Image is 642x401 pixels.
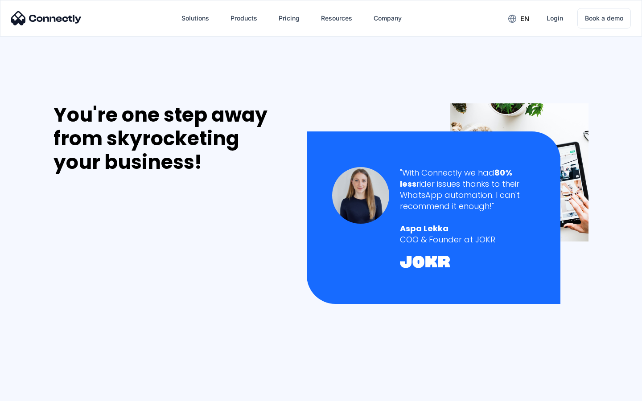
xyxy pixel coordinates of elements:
[11,11,82,25] img: Connectly Logo
[547,12,563,25] div: Login
[400,234,535,245] div: COO & Founder at JOKR
[539,8,570,29] a: Login
[272,8,307,29] a: Pricing
[374,12,402,25] div: Company
[18,385,53,398] ul: Language list
[279,12,300,25] div: Pricing
[9,385,53,398] aside: Language selected: English
[321,12,352,25] div: Resources
[577,8,631,29] a: Book a demo
[520,12,529,25] div: en
[53,103,288,174] div: You're one step away from skyrocketing your business!
[400,223,449,234] strong: Aspa Lekka
[181,12,209,25] div: Solutions
[230,12,257,25] div: Products
[400,167,535,212] div: "With Connectly we had rider issues thanks to their WhatsApp automation. I can't recommend it eno...
[53,184,187,389] iframe: Form 0
[400,167,512,189] strong: 80% less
